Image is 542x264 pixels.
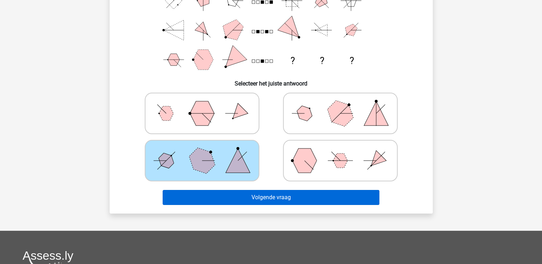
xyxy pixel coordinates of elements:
text: ? [320,55,324,66]
text: ? [349,55,354,66]
h6: Selecteer het juiste antwoord [121,74,421,87]
text: ? [290,55,294,66]
button: Volgende vraag [163,190,379,205]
